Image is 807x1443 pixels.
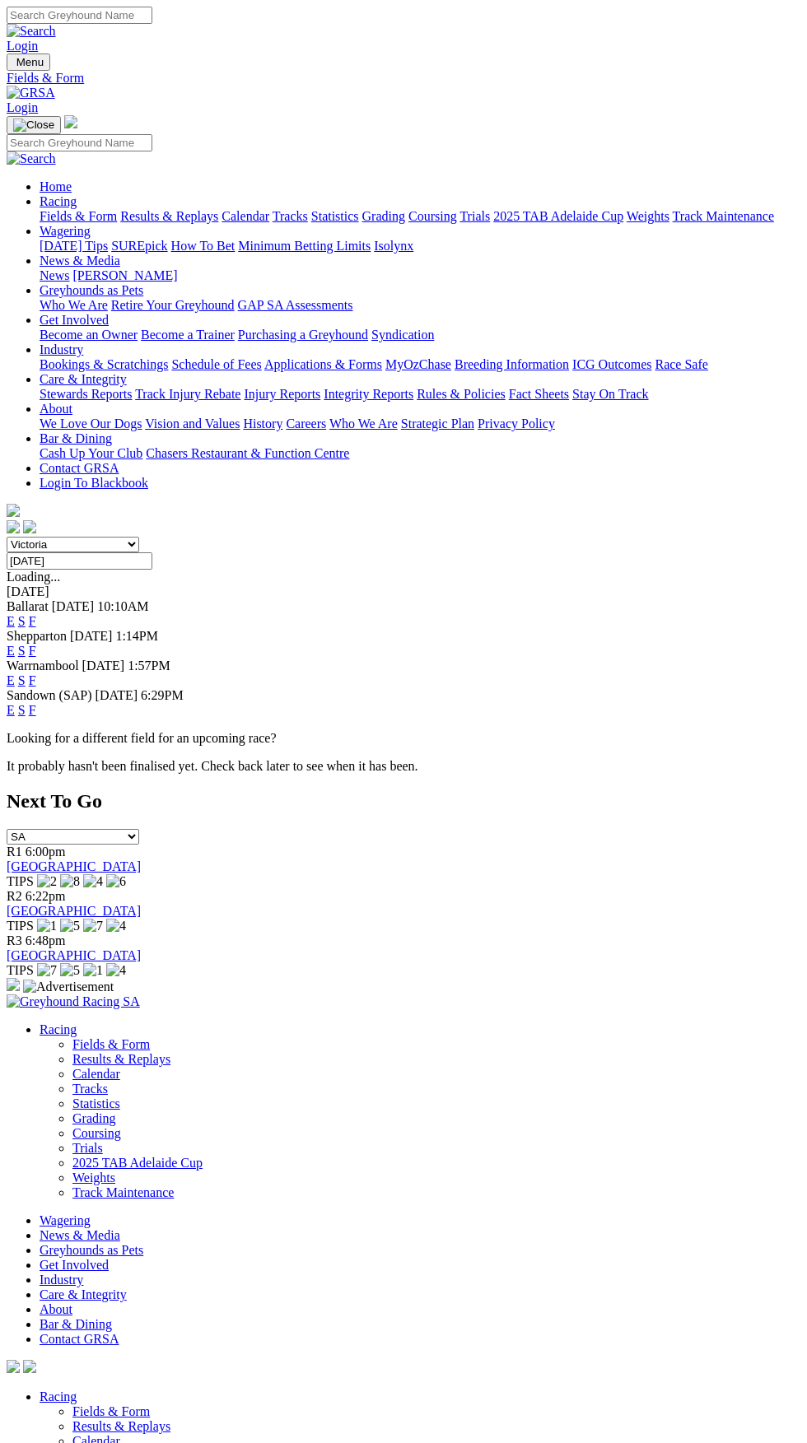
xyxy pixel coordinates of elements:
[7,1360,20,1373] img: facebook.svg
[40,1287,127,1301] a: Care & Integrity
[572,357,651,371] a: ICG Outcomes
[40,357,800,372] div: Industry
[7,790,800,812] h2: Next To Go
[7,584,800,599] div: [DATE]
[673,209,774,223] a: Track Maintenance
[40,209,800,224] div: Racing
[40,313,109,327] a: Get Involved
[40,239,800,254] div: Wagering
[7,629,67,643] span: Shepparton
[40,1228,120,1242] a: News & Media
[7,948,141,962] a: [GEOGRAPHIC_DATA]
[37,874,57,889] img: 2
[60,874,80,889] img: 8
[572,387,648,401] a: Stay On Track
[40,1273,83,1287] a: Industry
[83,963,103,978] img: 1
[40,254,120,268] a: News & Media
[40,194,77,208] a: Racing
[29,614,36,628] a: F
[40,1022,77,1036] a: Racing
[40,1213,91,1227] a: Wagering
[7,703,15,717] a: E
[7,889,22,903] span: R2
[13,119,54,132] img: Close
[7,904,141,918] a: [GEOGRAPHIC_DATA]
[83,874,103,889] img: 4
[135,387,240,401] a: Track Injury Rebate
[7,100,38,114] a: Login
[7,614,15,628] a: E
[72,1156,203,1170] a: 2025 TAB Adelaide Cup
[7,963,34,977] span: TIPS
[7,688,92,702] span: Sandown (SAP)
[29,673,36,687] a: F
[146,446,349,460] a: Chasers Restaurant & Function Centre
[7,659,79,673] span: Warrnambool
[96,688,138,702] span: [DATE]
[7,599,49,613] span: Ballarat
[329,417,398,431] a: Who We Are
[324,387,413,401] a: Integrity Reports
[82,659,125,673] span: [DATE]
[23,980,114,994] img: Advertisement
[455,357,569,371] a: Breeding Information
[64,115,77,128] img: logo-grsa-white.png
[111,239,167,253] a: SUREpick
[72,1067,120,1081] a: Calendar
[7,673,15,687] a: E
[141,688,184,702] span: 6:29PM
[7,151,56,166] img: Search
[40,357,168,371] a: Bookings & Scratchings
[40,224,91,238] a: Wagering
[40,298,800,313] div: Greyhounds as Pets
[40,1389,77,1403] a: Racing
[40,342,83,356] a: Industry
[238,298,353,312] a: GAP SA Assessments
[26,889,66,903] span: 6:22pm
[72,1037,150,1051] a: Fields & Form
[23,1360,36,1373] img: twitter.svg
[7,978,20,991] img: 15187_Greyhounds_GreysPlayCentral_Resize_SA_WebsiteBanner_300x115_2025.jpg
[128,659,170,673] span: 1:57PM
[18,673,26,687] a: S
[7,86,55,100] img: GRSA
[83,919,103,933] img: 7
[18,644,26,658] a: S
[7,570,60,584] span: Loading...
[145,417,240,431] a: Vision and Values
[40,387,132,401] a: Stewards Reports
[40,1243,143,1257] a: Greyhounds as Pets
[40,417,800,431] div: About
[478,417,555,431] a: Privacy Policy
[311,209,359,223] a: Statistics
[40,1332,119,1346] a: Contact GRSA
[26,933,66,947] span: 6:48pm
[655,357,707,371] a: Race Safe
[7,39,38,53] a: Login
[7,644,15,658] a: E
[40,1258,109,1272] a: Get Involved
[40,372,127,386] a: Care & Integrity
[72,1052,170,1066] a: Results & Replays
[374,239,413,253] a: Isolynx
[7,520,20,533] img: facebook.svg
[40,446,800,461] div: Bar & Dining
[401,417,474,431] a: Strategic Plan
[106,919,126,933] img: 4
[40,417,142,431] a: We Love Our Dogs
[72,1096,120,1110] a: Statistics
[171,239,236,253] a: How To Bet
[362,209,405,223] a: Grading
[60,919,80,933] img: 5
[40,209,117,223] a: Fields & Form
[222,209,269,223] a: Calendar
[72,1141,103,1155] a: Trials
[60,963,80,978] img: 5
[417,387,506,401] a: Rules & Policies
[40,283,143,297] a: Greyhounds as Pets
[120,209,218,223] a: Results & Replays
[72,1126,121,1140] a: Coursing
[141,328,235,342] a: Become a Trainer
[40,298,108,312] a: Who We Are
